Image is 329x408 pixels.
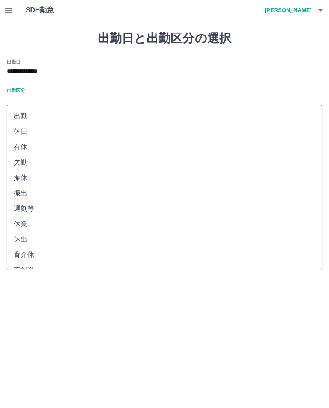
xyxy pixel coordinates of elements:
li: 不就労 [7,263,322,278]
li: 休出 [7,232,322,247]
li: 振出 [7,186,322,201]
li: 育介休 [7,247,322,263]
li: 出勤 [7,109,322,124]
label: 出勤日 [7,59,21,65]
li: 休日 [7,124,322,139]
li: 振休 [7,170,322,186]
li: 有休 [7,139,322,155]
label: 出勤区分 [7,87,25,93]
li: 欠勤 [7,155,322,170]
li: 休業 [7,216,322,232]
h1: 出勤日と出勤区分の選択 [7,31,322,46]
li: 遅刻等 [7,201,322,216]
